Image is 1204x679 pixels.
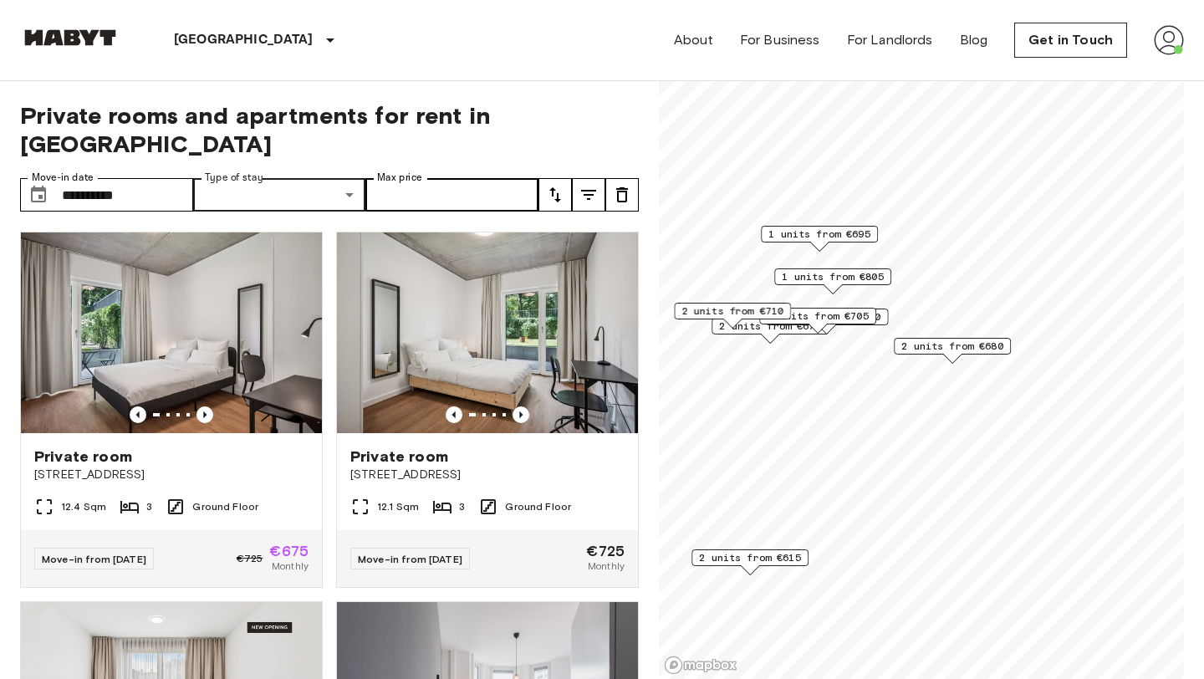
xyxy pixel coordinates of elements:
span: 2 units from €615 [699,550,801,565]
div: Map marker [766,309,889,334]
span: €675 [269,544,309,559]
span: Move-in from [DATE] [42,553,146,565]
label: Type of stay [205,171,263,185]
span: Ground Floor [192,499,258,514]
label: Move-in date [32,171,94,185]
span: 1 units from €1270 [773,309,881,324]
span: [STREET_ADDRESS] [350,467,625,483]
span: [STREET_ADDRESS] [34,467,309,483]
div: Map marker [774,268,891,294]
button: tune [538,178,572,212]
img: Marketing picture of unit DE-01-259-004-03Q [21,232,322,433]
div: Map marker [759,308,876,334]
a: Mapbox logo [664,656,737,675]
img: avatar [1154,25,1184,55]
span: 3 [146,499,152,514]
button: Previous image [446,406,462,423]
div: Map marker [691,549,809,575]
span: Private rooms and apartments for rent in [GEOGRAPHIC_DATA] [20,101,639,158]
button: Previous image [130,406,146,423]
button: Previous image [196,406,213,423]
div: Map marker [761,226,878,252]
span: €725 [586,544,625,559]
a: About [674,30,713,50]
span: 12.4 Sqm [61,499,106,514]
span: Private room [34,447,132,467]
div: Map marker [894,338,1011,364]
a: Marketing picture of unit DE-01-259-004-03QPrevious imagePrevious imagePrivate room[STREET_ADDRES... [20,232,323,588]
p: [GEOGRAPHIC_DATA] [174,30,314,50]
span: 2 units from €680 [901,339,1003,354]
div: Map marker [674,303,791,329]
button: Previous image [513,406,529,423]
a: For Landlords [847,30,933,50]
span: Move-in from [DATE] [358,553,462,565]
div: Map marker [712,318,829,344]
span: 12.1 Sqm [377,499,419,514]
span: 2 units from €710 [681,304,783,319]
span: 1 units from €805 [782,269,884,284]
span: Ground Floor [505,499,571,514]
span: 1 units from €695 [768,227,870,242]
span: Private room [350,447,448,467]
label: Max price [377,171,422,185]
img: Habyt [20,29,120,46]
a: For Business [740,30,820,50]
a: Get in Touch [1014,23,1127,58]
button: tune [605,178,639,212]
a: Blog [960,30,988,50]
span: Monthly [588,559,625,574]
span: 3 [459,499,465,514]
span: €725 [237,551,263,566]
img: Marketing picture of unit DE-01-259-004-02Q [337,232,638,433]
a: Marketing picture of unit DE-01-259-004-02QPrevious imagePrevious imagePrivate room[STREET_ADDRES... [336,232,639,588]
button: tune [572,178,605,212]
span: 1 units from €705 [767,309,869,324]
span: Monthly [272,559,309,574]
button: Choose date, selected date is 7 Oct 2025 [22,178,55,212]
